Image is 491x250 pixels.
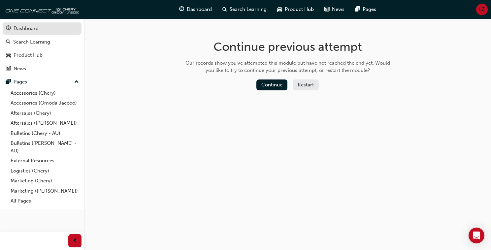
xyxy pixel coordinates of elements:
span: Product Hub [285,6,314,13]
button: DashboardSearch LearningProduct HubNews [3,21,82,76]
a: External Resources [8,156,82,166]
a: Search Learning [3,36,82,48]
span: guage-icon [6,26,11,32]
h1: Continue previous attempt [183,40,392,54]
a: search-iconSearch Learning [217,3,272,16]
button: Pages [3,76,82,88]
a: guage-iconDashboard [174,3,217,16]
a: Bulletins (Chery - AU) [8,128,82,139]
a: Accessories (Chery) [8,88,82,98]
div: News [14,65,26,73]
span: search-icon [222,5,227,14]
a: news-iconNews [319,3,350,16]
span: guage-icon [179,5,184,14]
div: Search Learning [13,38,50,46]
div: Our records show you've attempted this module but have not reached the end yet. Would you like to... [183,59,392,74]
a: Aftersales (Chery) [8,108,82,118]
span: pages-icon [355,5,360,14]
a: All Pages [8,196,82,206]
span: prev-icon [73,237,78,245]
a: Marketing ([PERSON_NAME]) [8,186,82,196]
a: Product Hub [3,49,82,61]
div: Open Intercom Messenger [469,228,484,243]
button: LZ [476,4,488,15]
div: Product Hub [14,51,43,59]
span: Dashboard [187,6,212,13]
button: Restart [293,79,319,90]
span: pages-icon [6,79,11,85]
button: Continue [256,79,287,90]
span: car-icon [277,5,282,14]
span: news-icon [324,5,329,14]
a: Logistics (Chery) [8,166,82,176]
span: search-icon [6,39,11,45]
span: car-icon [6,52,11,58]
span: news-icon [6,66,11,72]
a: pages-iconPages [350,3,381,16]
a: Accessories (Omoda Jaecoo) [8,98,82,108]
a: car-iconProduct Hub [272,3,319,16]
a: Marketing (Chery) [8,176,82,186]
div: Pages [14,78,27,86]
a: News [3,63,82,75]
span: News [332,6,344,13]
div: Dashboard [14,25,39,32]
img: oneconnect [3,3,79,16]
a: Bulletins ([PERSON_NAME] - AU) [8,138,82,156]
a: Aftersales ([PERSON_NAME]) [8,118,82,128]
span: LZ [479,6,485,13]
span: Pages [363,6,376,13]
a: Dashboard [3,22,82,35]
span: Search Learning [230,6,267,13]
span: up-icon [74,78,79,86]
